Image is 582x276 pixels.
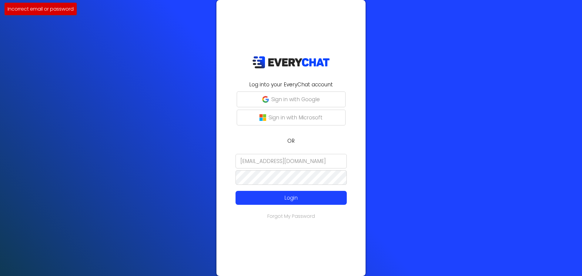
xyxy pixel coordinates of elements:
button: Login [236,191,347,205]
p: Sign in with Google [271,95,320,103]
p: Sign in with Microsoft [269,114,323,121]
img: microsoft-logo.png [259,114,266,121]
h2: Log into your EveryChat account [220,81,362,88]
button: Sign in with Microsoft [237,110,346,125]
p: Login [247,194,336,202]
button: Sign in with Google [237,91,346,107]
p: Incorrect email or password [8,5,74,13]
input: Email [236,154,347,168]
p: OR [220,137,362,145]
a: Forgot My Password [267,213,315,220]
img: EveryChat_logo_dark.png [252,56,330,68]
img: google-g.png [262,96,269,103]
